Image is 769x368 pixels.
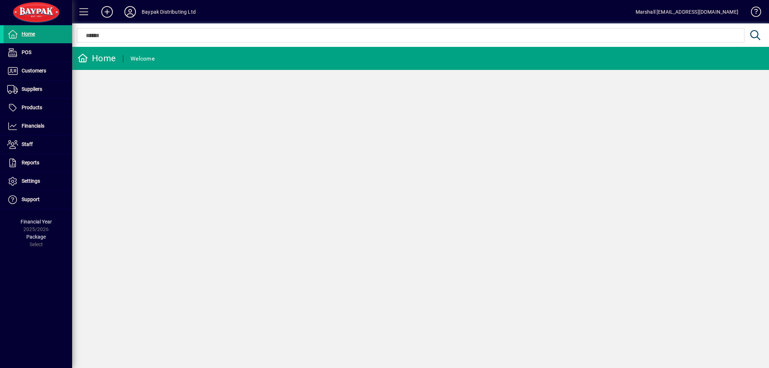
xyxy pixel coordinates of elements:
[22,68,46,74] span: Customers
[22,31,35,37] span: Home
[96,5,119,18] button: Add
[22,123,44,129] span: Financials
[4,154,72,172] a: Reports
[22,86,42,92] span: Suppliers
[4,80,72,98] a: Suppliers
[26,234,46,240] span: Package
[22,178,40,184] span: Settings
[22,49,31,55] span: POS
[21,219,52,225] span: Financial Year
[22,105,42,110] span: Products
[4,44,72,62] a: POS
[119,5,142,18] button: Profile
[746,1,760,25] a: Knowledge Base
[4,172,72,190] a: Settings
[4,62,72,80] a: Customers
[142,6,196,18] div: Baypak Distributing Ltd
[636,6,738,18] div: Marshall [EMAIL_ADDRESS][DOMAIN_NAME]
[4,136,72,154] a: Staff
[131,53,155,65] div: Welcome
[22,196,40,202] span: Support
[78,53,116,64] div: Home
[4,191,72,209] a: Support
[4,117,72,135] a: Financials
[22,141,33,147] span: Staff
[22,160,39,165] span: Reports
[4,99,72,117] a: Products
